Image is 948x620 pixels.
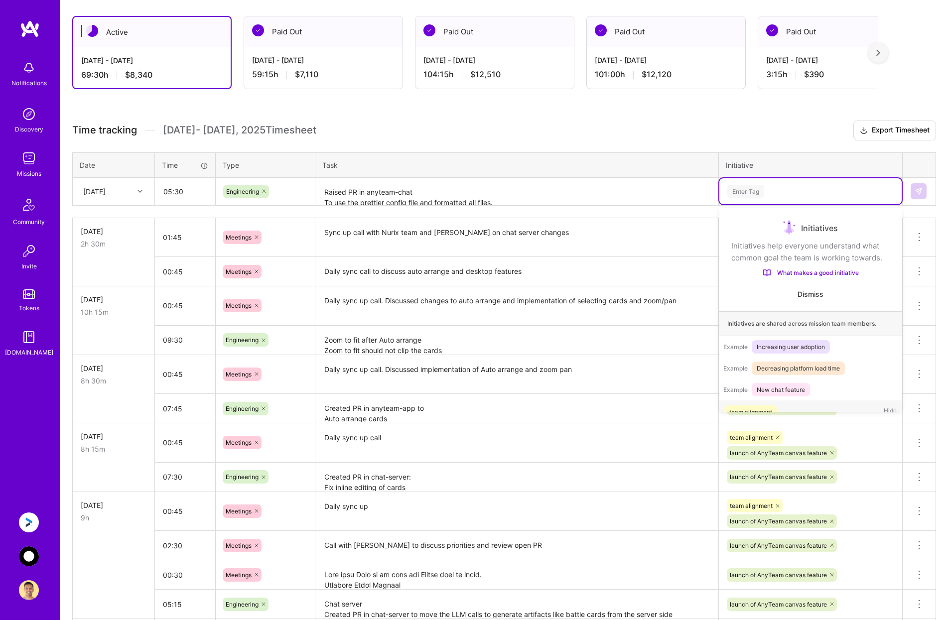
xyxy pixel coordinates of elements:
div: Community [13,217,45,227]
div: 101:00 h [595,69,737,80]
div: [DATE] [81,500,146,510]
span: $7,110 [295,69,318,80]
a: What makes a good initiative [731,268,890,277]
div: 8h 15m [81,444,146,454]
input: HH:MM [155,498,215,524]
span: Meetings [226,571,252,579]
div: Tokens [19,303,39,313]
textarea: Sync up call with Nurix team and [PERSON_NAME] on chat server changes [316,219,717,256]
div: Enter Tag [727,184,764,199]
img: AnyTeam: Team for AI-Powered Sales Platform [19,546,39,566]
div: team alignment [729,407,772,417]
div: [DATE] [83,186,106,197]
input: HH:MM [155,224,215,250]
div: 59:15 h [252,69,395,80]
img: Paid Out [423,24,435,36]
div: 3:15 h [766,69,909,80]
textarea: Daily sync call to discuss auto arrange and desktop features [316,258,717,285]
div: Paid Out [244,16,403,47]
img: Invite [19,241,39,261]
span: Example [723,365,748,372]
div: Invite [21,261,37,271]
span: Example [723,343,748,351]
span: Decreasing platform load time [752,362,845,375]
span: launch of AnyTeam canvas feature [730,601,827,608]
span: $390 [804,69,824,80]
img: Paid Out [595,24,607,36]
span: Meetings [226,268,252,275]
span: Time tracking [72,124,137,136]
input: HH:MM [155,562,215,588]
div: [DATE] [81,226,146,237]
div: Paid Out [415,16,574,47]
textarea: Daily sync up call. Discussed implementation of Auto arrange and zoom pan [316,356,717,393]
div: Paid Out [587,16,745,47]
i: icon Download [860,125,868,136]
img: right [876,49,880,56]
span: Increasing user adoption [752,340,830,354]
a: Anguleris: BIMsmart AI MVP [16,512,41,532]
img: discovery [19,104,39,124]
div: [DOMAIN_NAME] [5,347,53,358]
span: $12,120 [642,69,672,80]
span: launch of AnyTeam canvas feature [730,542,827,549]
input: HH:MM [155,258,215,285]
span: launch of AnyTeam canvas feature [730,473,827,481]
div: [DATE] - [DATE] [595,55,737,65]
textarea: Daily sync up call. Discussed changes to auto arrange and implementation of selecting cards and z... [316,287,717,325]
div: 9h [81,512,146,523]
span: team alignment [730,434,773,441]
textarea: Zoom to fit after Auto arrange Zoom to fit should not clip the cards Prioritize horizontal view o... [316,327,717,354]
textarea: Call with [PERSON_NAME] to discuss priorities and review open PR [316,532,717,559]
i: icon Chevron [137,189,142,194]
img: User Avatar [19,580,39,600]
span: Meetings [226,234,252,241]
span: Engineering [226,601,259,608]
img: Paid Out [252,24,264,36]
input: HH:MM [155,532,215,559]
img: logo [20,20,40,38]
div: Initiatives are shared across mission team members. [719,311,902,336]
span: launch of AnyTeam canvas feature [730,517,827,525]
input: HH:MM [155,327,215,353]
div: Time [162,160,208,170]
th: Type [216,152,315,177]
span: Engineering [226,473,259,481]
textarea: Created PR in anyteam-app to Auto arrange cards Fix an issue an clicking an item in artifact pane... [316,395,717,422]
span: New chat feature [752,383,810,396]
input: HH:MM [155,591,215,618]
img: guide book [19,327,39,347]
input: HH:MM [155,395,215,422]
input: HH:MM [155,429,215,456]
span: Meetings [226,439,252,446]
img: Initiatives [783,220,795,236]
span: [DATE] - [DATE] , 2025 Timesheet [163,124,316,136]
div: 104:15 h [423,69,566,80]
span: Meetings [226,371,252,378]
div: 10h 15m [81,307,146,317]
div: [DATE] [81,294,146,305]
span: Dismiss [798,289,823,299]
div: Initiatives [731,220,890,236]
div: Notifications [11,78,47,88]
div: 8h 30m [81,375,146,386]
div: 69:30 h [81,70,223,80]
textarea: Chat server Created PR in chat-server to move the LLM calls to generate artifacts like battle car... [316,591,717,618]
div: 2h 30m [81,239,146,249]
div: Initiatives help everyone understand what common goal the team is working towards. [731,240,890,264]
div: [DATE] - [DATE] [766,55,909,65]
span: Meetings [226,302,252,309]
span: $8,340 [125,70,152,80]
input: HH:MM [155,292,215,319]
span: Example [723,386,748,393]
div: Active [73,17,231,47]
img: What makes a good initiative [763,269,771,277]
div: Initiative [726,160,895,170]
a: User Avatar [16,580,41,600]
span: Engineering [226,405,259,412]
img: Submit [915,187,923,195]
img: Community [17,193,41,217]
span: Hide [884,405,897,419]
img: teamwork [19,148,39,168]
button: Export Timesheet [853,121,936,140]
